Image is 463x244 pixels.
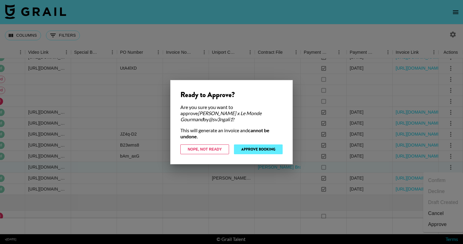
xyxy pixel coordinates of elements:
[180,144,229,154] button: Nope, Not Ready
[180,110,262,122] em: [PERSON_NAME] x Le Monde Gourmand
[180,90,283,99] div: Ready to Approve?
[180,104,283,122] div: Are you sure you want to approve by ?
[180,127,269,139] strong: cannot be undone
[209,116,233,122] em: @ sv3ngali1
[180,127,283,140] div: This will generate an invoice and .
[234,144,283,154] button: Approve Booking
